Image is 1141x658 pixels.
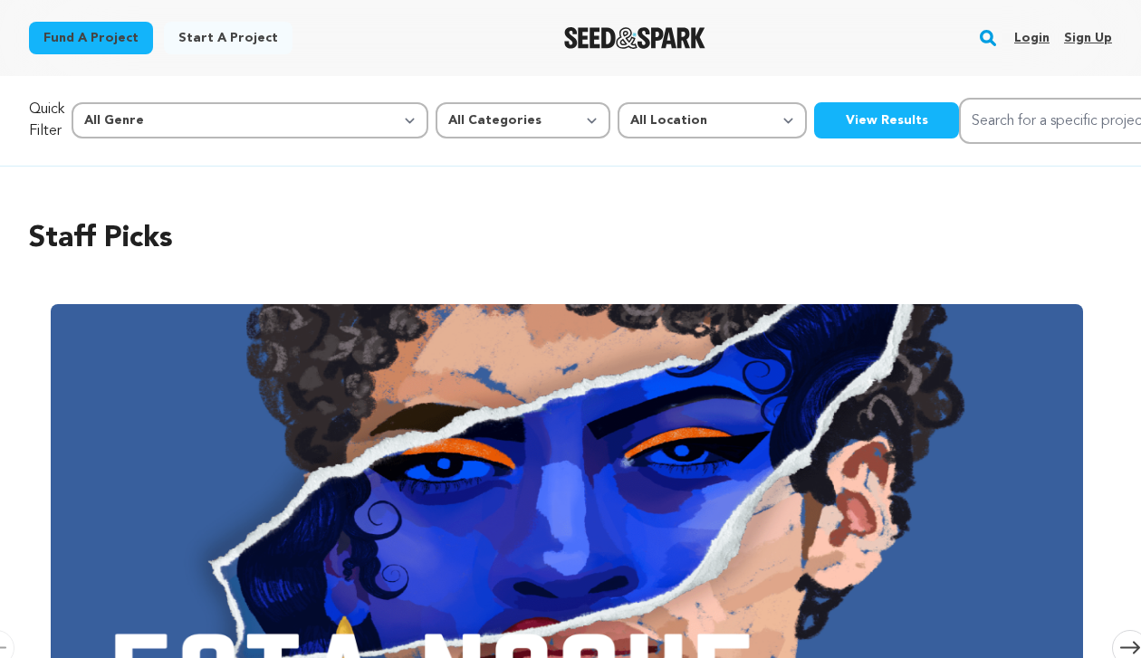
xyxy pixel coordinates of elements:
[1064,24,1112,52] a: Sign up
[29,22,153,54] a: Fund a project
[29,99,64,142] p: Quick Filter
[1014,24,1050,52] a: Login
[564,27,706,49] img: Seed&Spark Logo Dark Mode
[29,217,1112,261] h2: Staff Picks
[814,102,959,138] button: View Results
[164,22,292,54] a: Start a project
[564,27,706,49] a: Seed&Spark Homepage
